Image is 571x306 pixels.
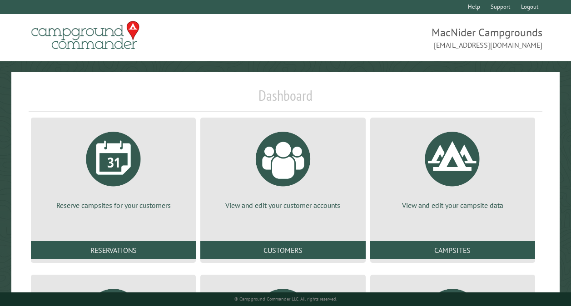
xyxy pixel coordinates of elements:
[29,87,542,112] h1: Dashboard
[31,241,196,259] a: Reservations
[211,200,354,210] p: View and edit your customer accounts
[381,125,524,210] a: View and edit your campsite data
[42,200,185,210] p: Reserve campsites for your customers
[370,241,535,259] a: Campsites
[381,200,524,210] p: View and edit your campsite data
[286,25,543,50] span: MacNider Campgrounds [EMAIL_ADDRESS][DOMAIN_NAME]
[200,241,365,259] a: Customers
[42,125,185,210] a: Reserve campsites for your customers
[29,18,142,53] img: Campground Commander
[234,296,337,302] small: © Campground Commander LLC. All rights reserved.
[211,125,354,210] a: View and edit your customer accounts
